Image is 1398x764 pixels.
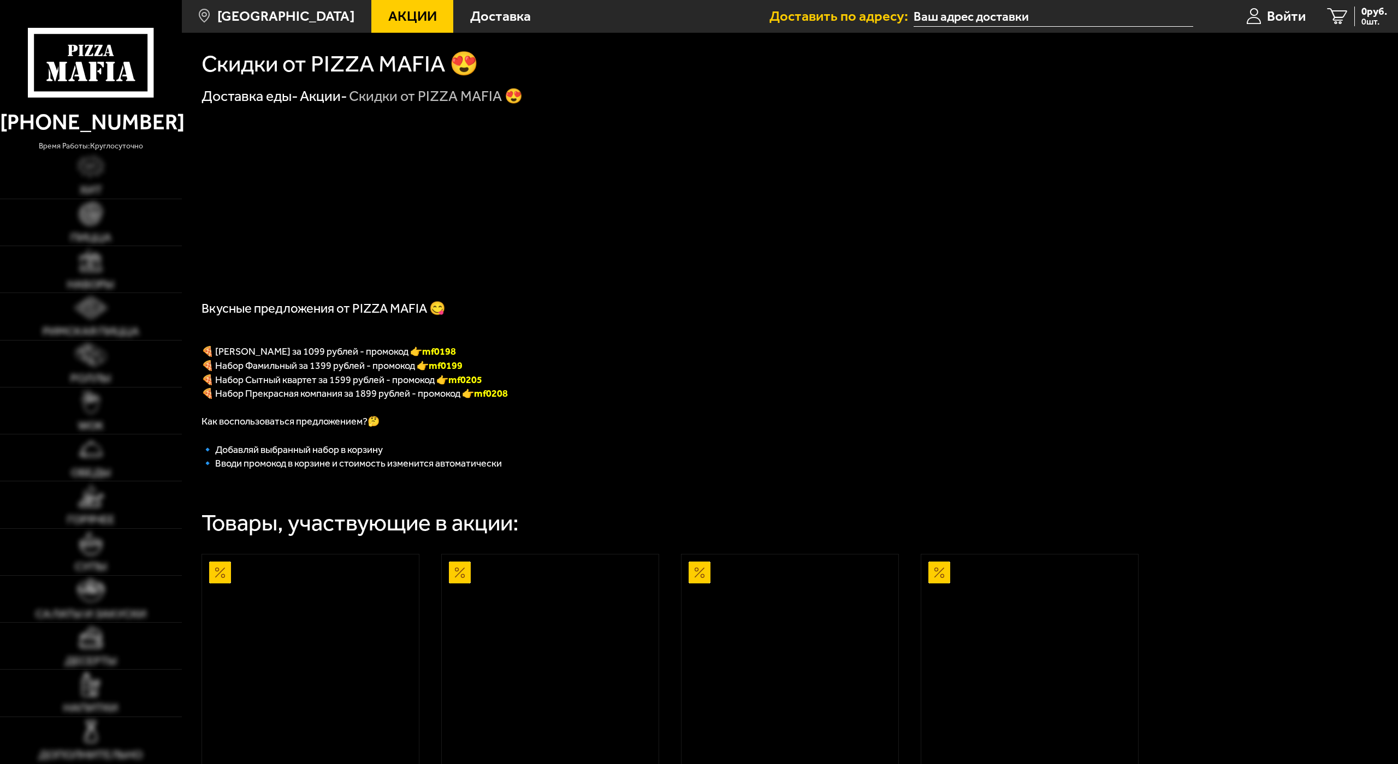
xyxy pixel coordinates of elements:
[217,9,354,23] span: [GEOGRAPHIC_DATA]
[689,562,710,583] img: Акционный
[202,360,463,372] span: 🍕 Набор Фамильный за 1399 рублей - промокод 👉
[202,387,474,399] span: 🍕 Набор Прекрасная компания за 1899 рублей - промокод 👉
[769,9,914,23] span: Доставить по адресу:
[422,345,456,357] font: mf0198
[39,749,143,760] span: Дополнительно
[67,514,115,525] span: Горячее
[1267,9,1306,23] span: Войти
[43,325,139,337] span: Римская пицца
[928,562,950,583] img: Акционный
[202,511,519,535] div: Товары, участвующие в акции:
[1361,17,1387,26] span: 0 шт.
[202,87,298,105] a: Доставка еды-
[1361,7,1387,17] span: 0 руб.
[349,87,523,106] div: Скидки от PIZZA MAFIA 😍
[202,345,456,357] span: 🍕 [PERSON_NAME] за 1099 рублей - промокод 👉
[474,387,508,399] span: mf0208
[202,301,446,316] span: Вкусные предложения от PIZZA MAFIA 😋
[202,374,482,386] span: 🍕 Набор Сытный квартет за 1599 рублей - промокод 👉
[470,9,531,23] span: Доставка
[70,231,111,243] span: Пицца
[35,608,146,619] span: Салаты и закуски
[78,420,104,431] span: WOK
[448,374,482,386] b: mf0205
[449,562,471,583] img: Акционный
[209,562,231,583] img: Акционный
[202,457,502,469] span: 🔹 Вводи промокод в корзине и стоимость изменится автоматически
[388,9,437,23] span: Акции
[429,360,463,372] b: mf0199
[71,467,111,478] span: Обеды
[75,560,107,572] span: Супы
[202,444,383,456] span: 🔹 Добавляй выбранный набор в корзину
[63,702,118,713] span: Напитки
[67,278,114,290] span: Наборы
[914,7,1193,27] input: Ваш адрес доставки
[202,415,380,427] span: Как воспользоваться предложением?🤔
[65,655,117,666] span: Десерты
[300,87,347,105] a: Акции-
[80,184,102,195] span: Хит
[202,52,478,76] h1: Скидки от PIZZA MAFIA 😍
[70,372,111,384] span: Роллы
